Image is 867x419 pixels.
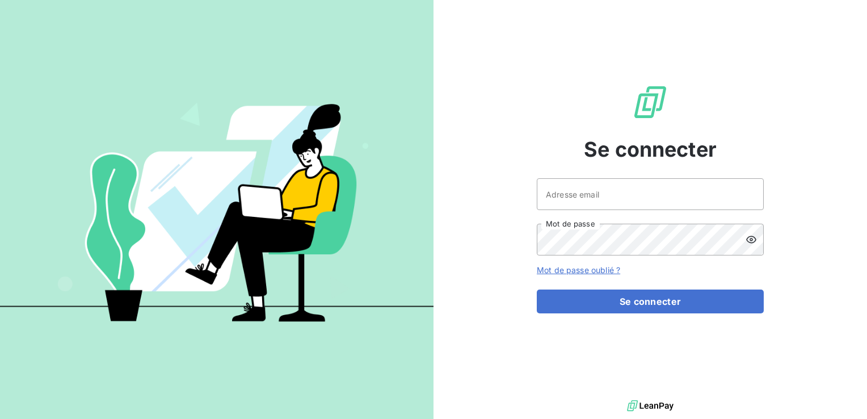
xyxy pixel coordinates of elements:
[632,84,668,120] img: Logo LeanPay
[537,178,764,210] input: placeholder
[537,265,620,275] a: Mot de passe oublié ?
[537,290,764,313] button: Se connecter
[584,134,717,165] span: Se connecter
[627,397,674,414] img: logo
